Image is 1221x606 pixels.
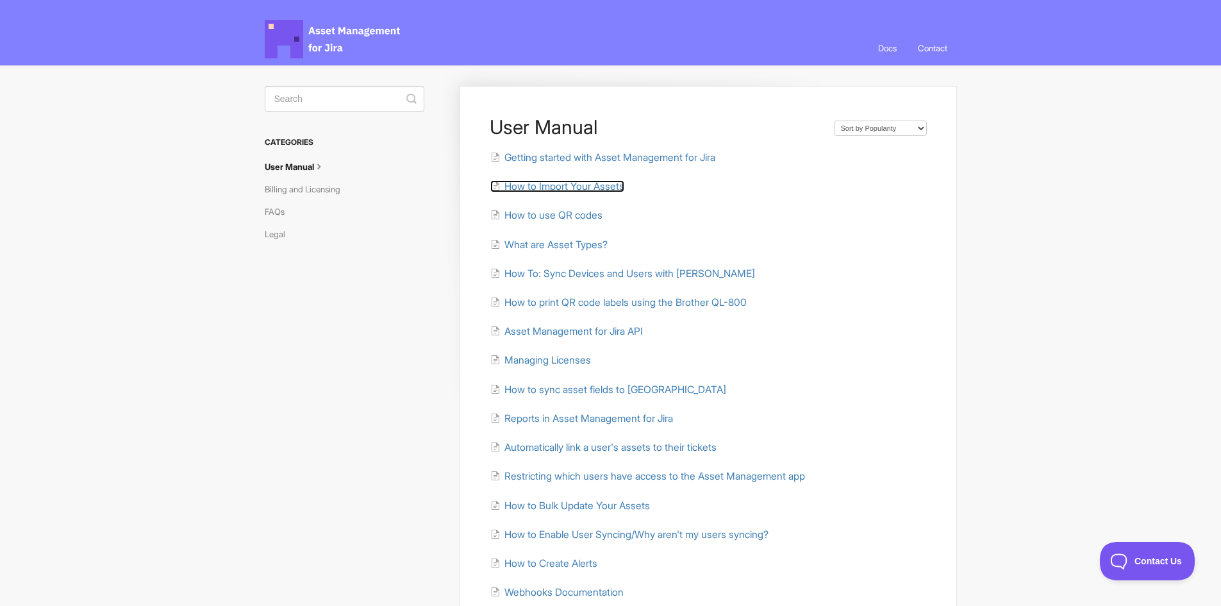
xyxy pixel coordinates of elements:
a: Managing Licenses [490,354,591,366]
a: How to Enable User Syncing/Why aren't my users syncing? [490,528,768,541]
a: How to Create Alerts [490,557,597,569]
span: How to Enable User Syncing/Why aren't my users syncing? [504,528,768,541]
span: Reports in Asset Management for Jira [504,412,673,425]
input: Search [265,86,424,112]
span: Restricting which users have access to the Asset Management app [504,470,805,482]
a: Reports in Asset Management for Jira [490,412,673,425]
a: Asset Management for Jira API [490,325,643,337]
span: How To: Sync Devices and Users with [PERSON_NAME] [504,267,755,280]
span: How to use QR codes [504,209,602,221]
span: How to Create Alerts [504,557,597,569]
a: Webhooks Documentation [490,586,624,598]
span: What are Asset Types? [504,239,608,251]
a: Contact [908,31,957,65]
a: Legal [265,224,295,244]
a: Billing and Licensing [265,179,350,199]
span: How to print QR code labels using the Brother QL-800 [504,296,747,308]
iframe: Toggle Customer Support [1100,542,1195,580]
span: Managing Licenses [504,354,591,366]
a: How to use QR codes [490,209,602,221]
a: Restricting which users have access to the Asset Management app [490,470,805,482]
a: Automatically link a user's assets to their tickets [490,441,717,453]
a: User Manual [265,156,335,177]
a: How to print QR code labels using the Brother QL-800 [490,296,747,308]
a: FAQs [265,201,294,222]
span: Getting started with Asset Management for Jira [504,151,715,164]
span: Automatically link a user's assets to their tickets [504,441,717,453]
a: How to sync asset fields to [GEOGRAPHIC_DATA] [490,383,726,396]
a: How to Bulk Update Your Assets [490,500,650,512]
a: How To: Sync Devices and Users with [PERSON_NAME] [490,267,755,280]
a: What are Asset Types? [490,239,608,251]
span: How to sync asset fields to [GEOGRAPHIC_DATA] [504,383,726,396]
select: Page reloads on selection [834,121,927,136]
span: Asset Management for Jira Docs [265,20,402,58]
a: Docs [868,31,906,65]
a: How to Import Your Assets [490,180,624,192]
h1: User Manual [490,115,820,139]
span: How to Import Your Assets [504,180,624,192]
span: Asset Management for Jira API [504,325,643,337]
h3: Categories [265,131,424,154]
span: Webhooks Documentation [504,586,624,598]
span: How to Bulk Update Your Assets [504,500,650,512]
a: Getting started with Asset Management for Jira [490,151,715,164]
